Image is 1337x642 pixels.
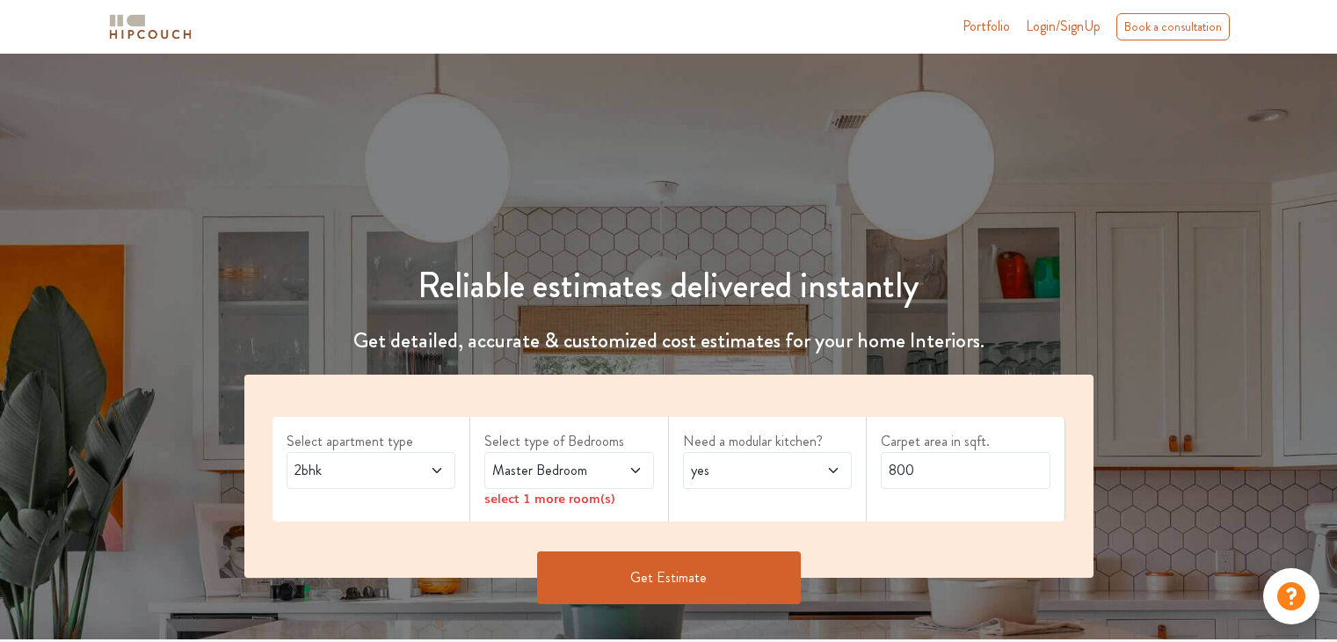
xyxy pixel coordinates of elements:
button: Get Estimate [537,551,801,604]
span: logo-horizontal.svg [106,7,194,47]
span: 2bhk [291,460,406,481]
img: logo-horizontal.svg [106,11,194,42]
div: select 1 more room(s) [484,489,654,507]
span: Login/SignUp [1026,16,1101,36]
span: Master Bedroom [489,460,604,481]
div: Book a consultation [1116,13,1230,40]
input: Enter area sqft [881,452,1050,489]
label: Select type of Bedrooms [484,431,654,452]
label: Need a modular kitchen? [683,431,853,452]
h1: Reliable estimates delivered instantly [234,265,1104,307]
label: Select apartment type [287,431,456,452]
label: Carpet area in sqft. [881,431,1050,452]
span: yes [687,460,803,481]
h4: Get detailed, accurate & customized cost estimates for your home Interiors. [234,328,1104,354]
a: Portfolio [963,16,1010,37]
